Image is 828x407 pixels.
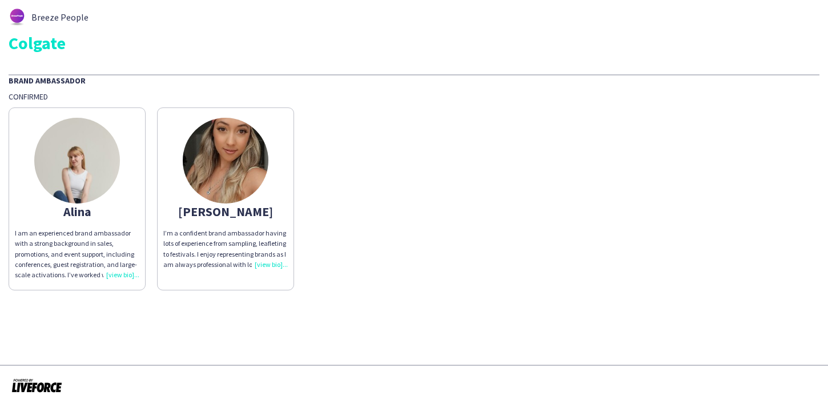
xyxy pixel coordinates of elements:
[15,228,139,280] div: I am an experienced brand ambassador with a strong background in sales, promotions, and event sup...
[11,377,62,393] img: Powered by Liveforce
[9,74,819,86] div: Brand Ambassador
[31,12,89,22] span: Breeze People
[183,118,268,203] img: thumb-63f53f61b6fa0.jpg
[9,34,819,51] div: Colgate
[9,9,26,26] img: thumb-62876bd588459.png
[15,206,139,217] div: Alina
[9,91,819,102] div: Confirmed
[163,206,288,217] div: [PERSON_NAME]
[163,228,288,270] div: I’m a confident brand ambassador having lots of experience from sampling, leafleting to festivals...
[34,118,120,203] img: thumb-68a5d9b979bf6.jpg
